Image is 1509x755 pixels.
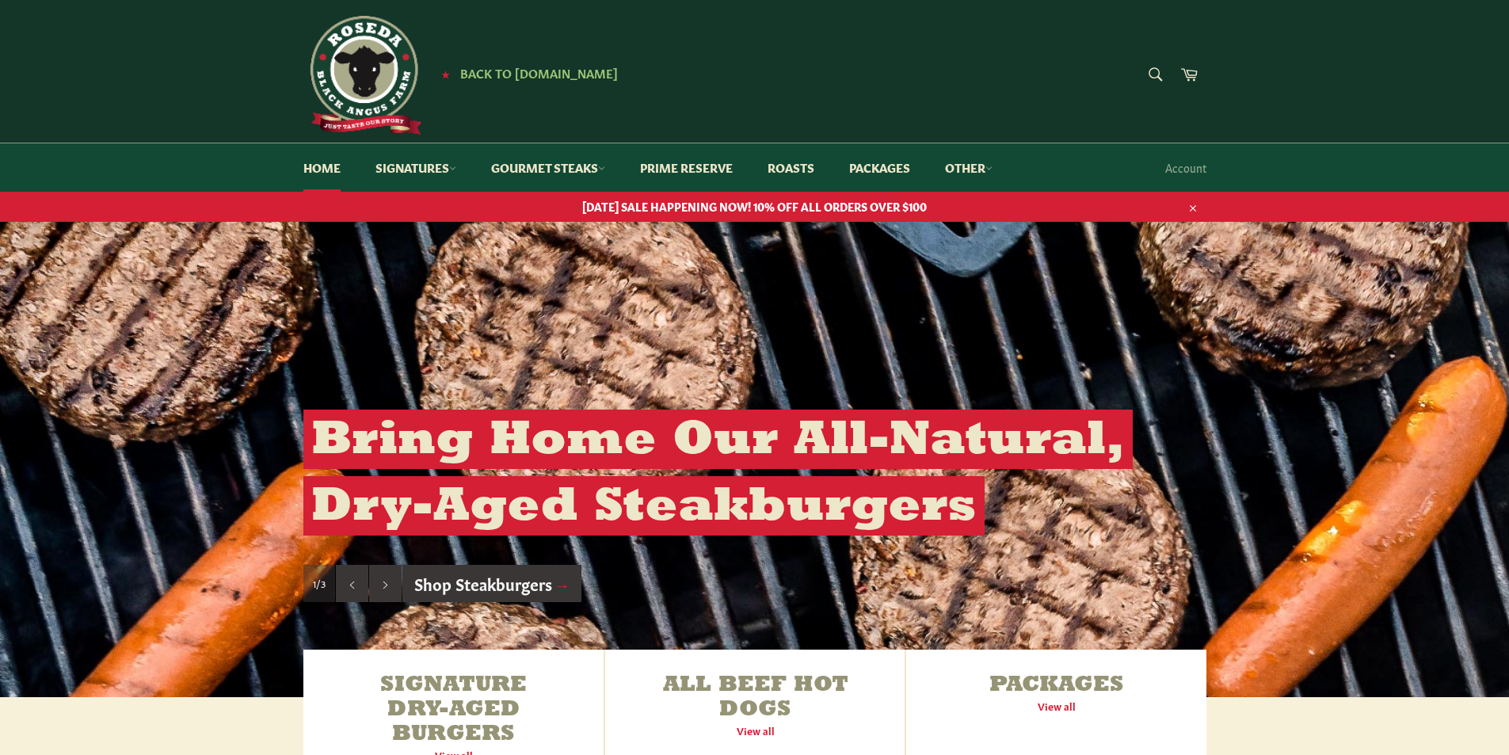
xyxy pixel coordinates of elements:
div: Slide 1, current [303,565,335,603]
h2: Bring Home Our All-Natural, Dry-Aged Steakburgers [303,410,1133,536]
a: Roasts [752,143,830,192]
a: Packages [833,143,926,192]
a: Other [929,143,1008,192]
button: Previous slide [336,565,368,603]
a: ★ Back to [DOMAIN_NAME] [433,67,618,80]
a: Shop Steakburgers [402,565,582,603]
a: Prime Reserve [624,143,749,192]
span: → [554,572,570,594]
a: Signatures [360,143,472,192]
span: 1/3 [313,577,326,590]
button: Next slide [369,565,402,603]
a: Account [1157,144,1214,191]
span: Back to [DOMAIN_NAME] [460,64,618,81]
img: Roseda Beef [303,16,422,135]
a: Gourmet Steaks [475,143,621,192]
span: ★ [441,67,450,80]
a: Home [288,143,356,192]
span: [DATE] SALE HAPPENING NOW! 10% OFF ALL ORDERS OVER $100 [288,199,1222,214]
